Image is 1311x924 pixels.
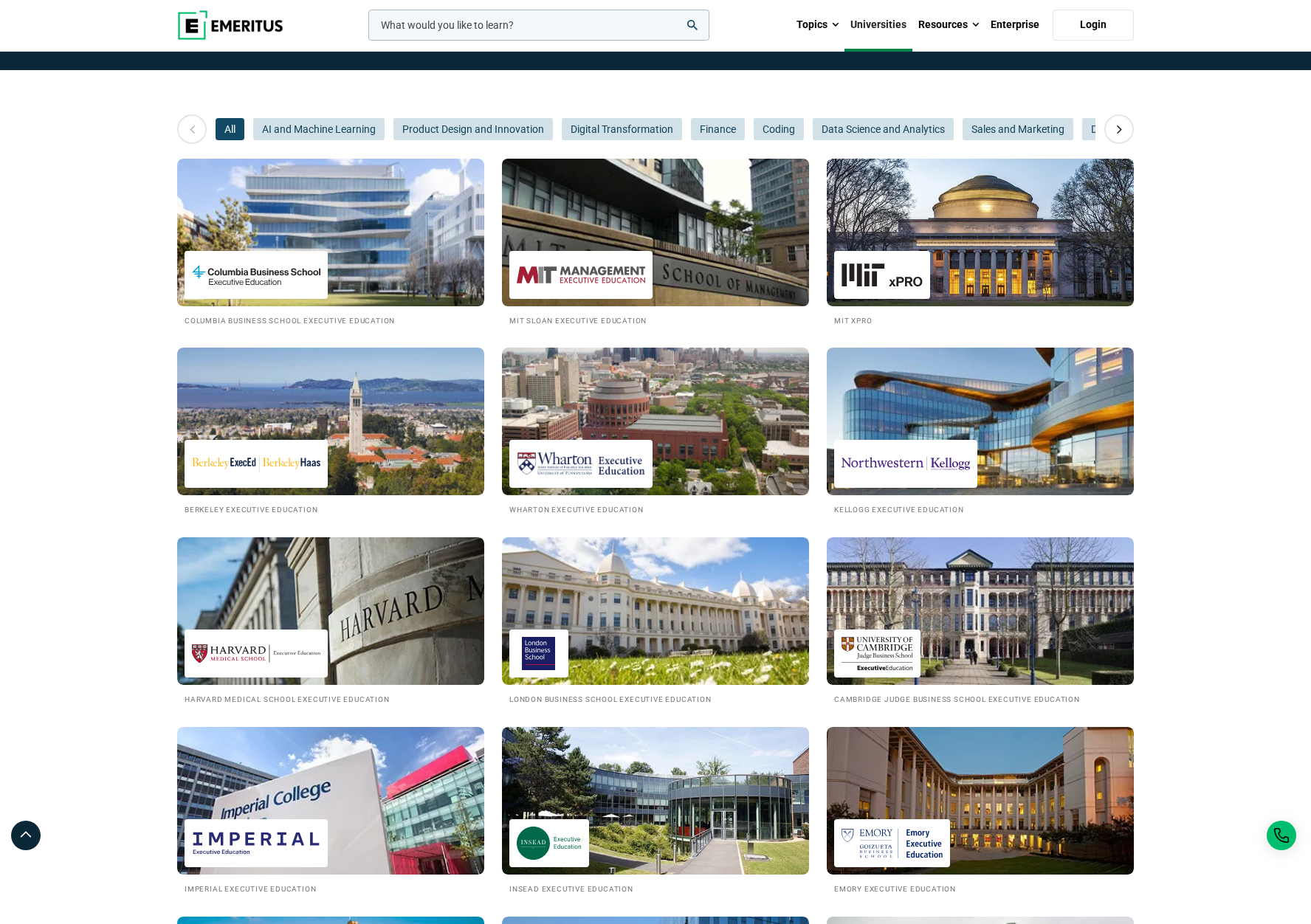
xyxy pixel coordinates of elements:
h2: Imperial Executive Education [185,882,477,894]
img: Kellogg Executive Education [842,447,970,480]
h2: INSEAD Executive Education [509,882,802,894]
button: Digital Transformation [562,118,682,140]
button: AI and Machine Learning [253,118,385,140]
img: Universities We Work With [502,537,809,685]
button: Digital Marketing [1082,118,1177,140]
a: Universities We Work With Imperial Executive Education Imperial Executive Education [177,727,484,894]
img: Universities We Work With [827,159,1134,306]
img: Universities We Work With [177,537,484,685]
button: Finance [691,118,745,140]
img: Universities We Work With [486,151,825,314]
a: Universities We Work With Emory Executive Education Emory Executive Education [827,727,1134,894]
h2: MIT Sloan Executive Education [509,314,802,326]
img: Emory Executive Education [842,827,943,860]
a: Universities We Work With Berkeley Executive Education Berkeley Executive Education [177,348,484,515]
img: MIT xPRO [842,258,923,292]
img: Wharton Executive Education [517,447,645,480]
h2: London Business School Executive Education [509,692,802,705]
img: Universities We Work With [827,537,1134,685]
h2: Columbia Business School Executive Education [185,314,477,326]
img: Universities We Work With [177,159,484,306]
h2: Wharton Executive Education [509,503,802,515]
h2: Berkeley Executive Education [185,503,477,515]
img: Berkeley Executive Education [192,447,320,480]
h2: Harvard Medical School Executive Education [185,692,477,705]
a: Universities We Work With MIT xPRO MIT xPRO [827,159,1134,326]
h2: Emory Executive Education [834,882,1126,894]
img: Universities We Work With [177,348,484,495]
img: Columbia Business School Executive Education [192,258,320,292]
img: Imperial Executive Education [192,827,320,860]
a: Universities We Work With INSEAD Executive Education INSEAD Executive Education [502,727,809,894]
button: Data Science and Analytics [813,118,954,140]
img: Universities We Work With [502,348,809,495]
input: woocommerce-product-search-field-0 [368,10,709,41]
img: London Business School Executive Education [517,637,561,670]
a: Universities We Work With Harvard Medical School Executive Education Harvard Medical School Execu... [177,537,484,705]
button: All [216,118,244,140]
h2: Kellogg Executive Education [834,503,1126,515]
a: Universities We Work With Cambridge Judge Business School Executive Education Cambridge Judge Bus... [827,537,1134,705]
img: Universities We Work With [827,727,1134,875]
a: Universities We Work With MIT Sloan Executive Education MIT Sloan Executive Education [502,159,809,326]
button: Coding [754,118,804,140]
a: Universities We Work With Wharton Executive Education Wharton Executive Education [502,348,809,515]
img: Universities We Work With [827,348,1134,495]
h2: Cambridge Judge Business School Executive Education [834,692,1126,705]
img: Cambridge Judge Business School Executive Education [842,637,913,670]
img: Universities We Work With [502,727,809,875]
button: Product Design and Innovation [393,118,553,140]
img: MIT Sloan Executive Education [517,258,645,292]
img: Harvard Medical School Executive Education [192,637,320,670]
a: Login [1053,10,1134,41]
button: Sales and Marketing [963,118,1073,140]
img: Universities We Work With [177,727,484,875]
img: INSEAD Executive Education [517,827,582,860]
a: Universities We Work With London Business School Executive Education London Business School Execu... [502,537,809,705]
a: Universities We Work With Columbia Business School Executive Education Columbia Business School E... [177,159,484,326]
a: Universities We Work With Kellogg Executive Education Kellogg Executive Education [827,348,1134,515]
h2: MIT xPRO [834,314,1126,326]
